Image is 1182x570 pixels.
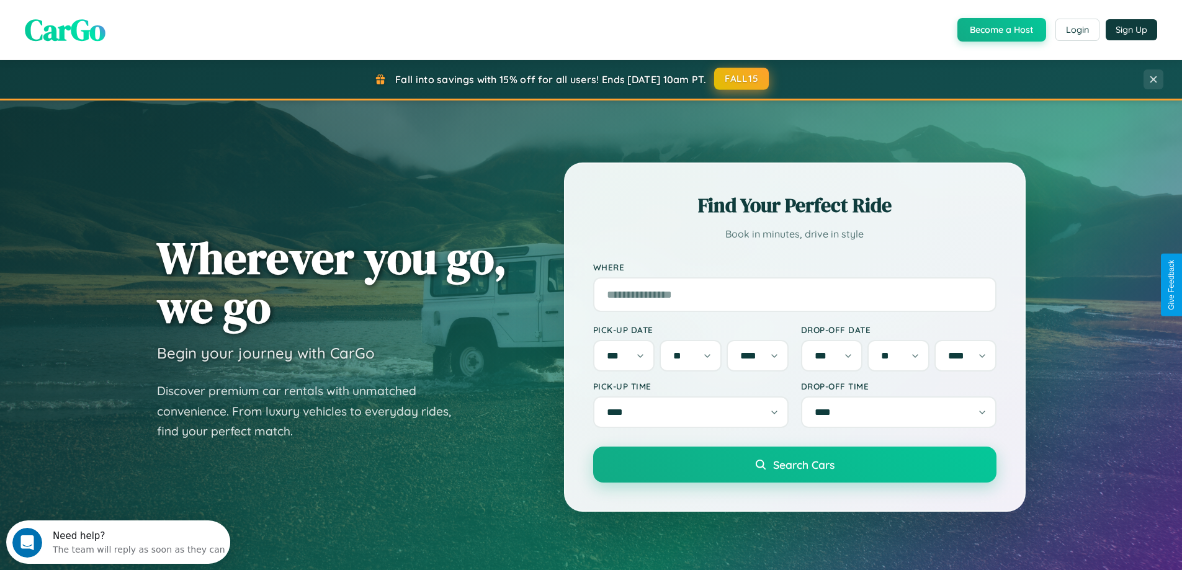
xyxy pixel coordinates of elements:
[957,18,1046,42] button: Become a Host
[12,528,42,558] iframe: Intercom live chat
[593,192,996,219] h2: Find Your Perfect Ride
[593,225,996,243] p: Book in minutes, drive in style
[593,447,996,483] button: Search Cars
[47,11,219,20] div: Need help?
[593,324,789,335] label: Pick-up Date
[25,9,105,50] span: CarGo
[395,73,706,86] span: Fall into savings with 15% off for all users! Ends [DATE] 10am PT.
[593,262,996,272] label: Where
[157,344,375,362] h3: Begin your journey with CarGo
[714,68,769,90] button: FALL15
[1167,260,1176,310] div: Give Feedback
[157,233,507,331] h1: Wherever you go, we go
[773,458,835,471] span: Search Cars
[593,381,789,391] label: Pick-up Time
[801,381,996,391] label: Drop-off Time
[801,324,996,335] label: Drop-off Date
[157,381,467,442] p: Discover premium car rentals with unmatched convenience. From luxury vehicles to everyday rides, ...
[47,20,219,33] div: The team will reply as soon as they can
[6,520,230,564] iframe: Intercom live chat discovery launcher
[1106,19,1157,40] button: Sign Up
[5,5,231,39] div: Open Intercom Messenger
[1055,19,1099,41] button: Login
